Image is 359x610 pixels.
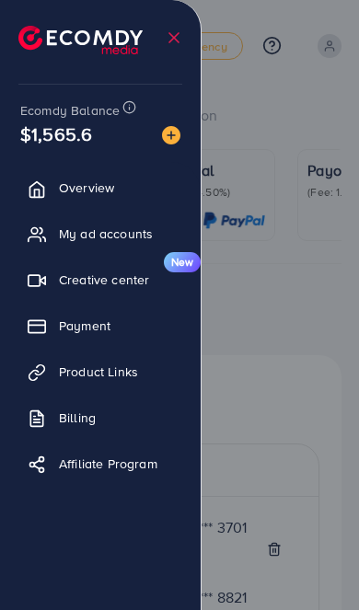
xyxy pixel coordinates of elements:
[14,261,187,298] a: Creative centerNew
[59,178,114,197] span: Overview
[59,363,138,381] span: Product Links
[20,121,92,147] span: $1,565.6
[14,399,187,436] a: Billing
[59,409,96,427] span: Billing
[164,252,201,272] span: New
[14,215,187,252] a: My ad accounts
[14,353,187,390] a: Product Links
[20,101,120,120] span: Ecomdy Balance
[14,445,187,482] a: Affiliate Program
[59,317,110,335] span: Payment
[18,26,143,54] img: logo
[14,169,187,206] a: Overview
[14,307,187,344] a: Payment
[59,224,153,243] span: My ad accounts
[59,455,157,473] span: Affiliate Program
[59,270,149,289] span: Creative center
[162,126,180,144] img: image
